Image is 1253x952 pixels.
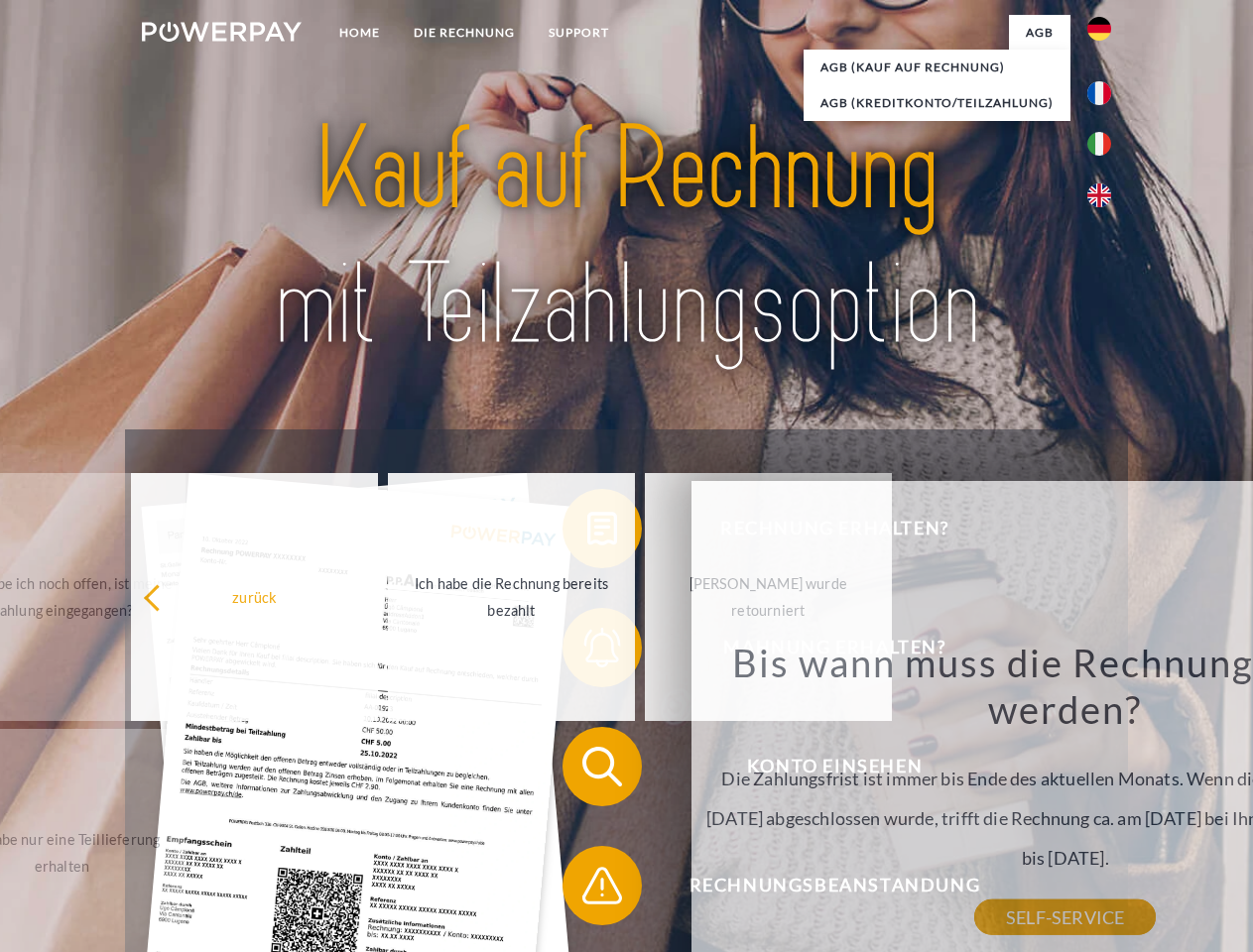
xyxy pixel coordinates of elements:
[563,846,1078,925] button: Rechnungsbeanstandung
[974,899,1156,935] a: SELF-SERVICE
[397,15,532,51] a: DIE RECHNUNG
[577,861,627,910] img: qb_warning.svg
[1087,17,1111,41] img: de
[657,570,880,624] div: [PERSON_NAME] wurde retourniert
[1087,132,1111,156] img: it
[804,50,1070,85] a: AGB (Kauf auf Rechnung)
[532,15,626,51] a: SUPPORT
[563,727,1078,806] button: Konto einsehen
[143,583,366,610] div: zurück
[142,22,302,42] img: logo-powerpay-white.svg
[1087,81,1111,105] img: fr
[804,85,1070,121] a: AGB (Kreditkonto/Teilzahlung)
[577,742,627,791] img: qb_search.svg
[1009,15,1070,51] a: agb
[322,15,397,51] a: Home
[400,570,623,624] div: Ich habe die Rechnung bereits bezahlt
[189,95,1064,380] img: title-powerpay_de.svg
[1087,183,1111,207] img: en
